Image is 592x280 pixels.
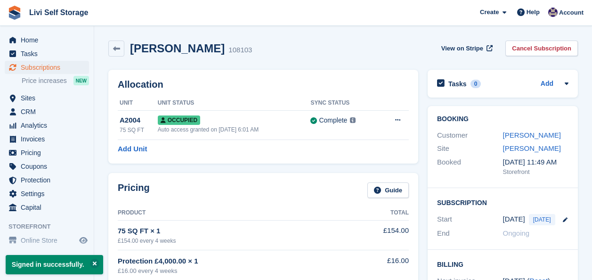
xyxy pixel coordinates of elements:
a: menu [5,132,89,146]
span: Ongoing [503,229,530,237]
div: £16.00 every 4 weeks [118,266,364,276]
div: 75 SQ FT × 1 [118,226,364,237]
a: menu [5,234,89,247]
div: Customer [437,130,503,141]
span: Pricing [21,146,77,159]
th: Total [364,206,409,221]
a: menu [5,105,89,118]
div: 0 [470,80,481,88]
a: menu [5,201,89,214]
span: Coupons [21,160,77,173]
a: Price increases NEW [22,75,89,86]
span: Sites [21,91,77,105]
div: Storefront [503,167,569,177]
span: Online Store [21,234,77,247]
p: Signed in successfully. [6,255,103,274]
div: Booked [437,157,503,177]
img: stora-icon-8386f47178a22dfd0bd8f6a31ec36ba5ce8667c1dd55bd0f319d3a0aa187defe.svg [8,6,22,20]
a: View on Stripe [438,41,495,56]
a: menu [5,33,89,47]
span: Subscriptions [21,61,77,74]
span: Protection [21,173,77,187]
a: menu [5,47,89,60]
img: icon-info-grey-7440780725fd019a000dd9b08b2336e03edf1995a4989e88bcd33f0948082b44.svg [350,117,356,123]
span: CRM [21,105,77,118]
div: Auto access granted on [DATE] 6:01 AM [158,125,311,134]
a: menu [5,173,89,187]
span: Settings [21,187,77,200]
th: Sync Status [310,96,379,111]
span: Help [527,8,540,17]
th: Unit [118,96,158,111]
time: 2025-10-01 23:00:00 UTC [503,214,525,225]
span: Home [21,33,77,47]
span: Occupied [158,115,200,125]
div: Start [437,214,503,225]
td: £154.00 [364,220,409,250]
h2: Pricing [118,182,150,198]
a: menu [5,187,89,200]
span: Price increases [22,76,67,85]
img: Jim [548,8,558,17]
span: Account [559,8,584,17]
a: Add Unit [118,144,147,155]
div: A2004 [120,115,158,126]
h2: Subscription [437,198,568,207]
div: [DATE] 11:49 AM [503,157,569,168]
h2: Booking [437,115,568,123]
div: End [437,228,503,239]
div: 108103 [228,45,252,56]
a: [PERSON_NAME] [503,131,561,139]
a: menu [5,146,89,159]
span: View on Stripe [441,44,483,53]
h2: Allocation [118,79,409,90]
div: NEW [73,76,89,85]
h2: Billing [437,259,568,269]
a: Add [541,79,553,90]
a: Cancel Subscription [505,41,578,56]
th: Unit Status [158,96,311,111]
div: Site [437,143,503,154]
a: menu [5,61,89,74]
span: Tasks [21,47,77,60]
a: Preview store [78,235,89,246]
a: menu [5,119,89,132]
div: £154.00 every 4 weeks [118,237,364,245]
a: menu [5,160,89,173]
span: Capital [21,201,77,214]
span: Invoices [21,132,77,146]
th: Product [118,206,364,221]
span: Storefront [8,222,94,231]
a: [PERSON_NAME] [503,144,561,152]
span: [DATE] [529,214,555,225]
h2: [PERSON_NAME] [130,42,225,55]
span: Analytics [21,119,77,132]
a: Livi Self Storage [25,5,92,20]
h2: Tasks [448,80,467,88]
div: 75 SQ FT [120,126,158,134]
a: Guide [367,182,409,198]
div: Protection £4,000.00 × 1 [118,256,364,267]
a: menu [5,91,89,105]
div: Complete [319,115,347,125]
span: Create [480,8,499,17]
